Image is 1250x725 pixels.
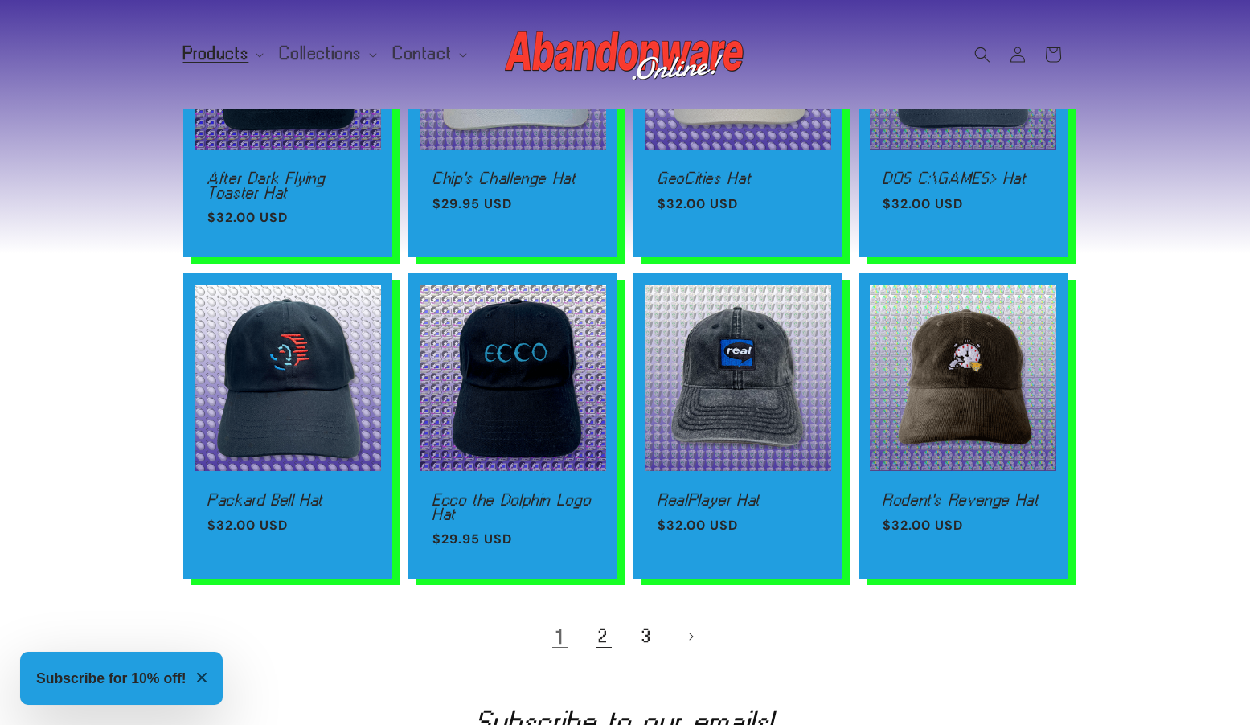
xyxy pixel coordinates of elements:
a: Ecco the Dolphin Logo Hat [432,493,593,521]
span: Contact [393,47,452,61]
a: Packard Bell Hat [207,493,368,507]
a: Abandonware [498,16,752,92]
a: RealPlayer Hat [658,493,818,507]
span: Products [183,47,249,61]
summary: Collections [270,37,383,71]
a: After Dark Flying Toaster Hat [207,171,368,199]
nav: Pagination [183,619,1068,654]
span: Collections [280,47,362,61]
summary: Search [965,37,1000,72]
a: Rodent's Revenge Hat [883,493,1043,507]
summary: Contact [383,37,473,71]
a: GeoCities Hat [658,171,818,186]
img: Abandonware [505,23,746,87]
a: Page 1 [543,619,578,654]
a: Next page [673,619,708,654]
a: DOS C:\GAMES> Hat [883,171,1043,186]
a: Chip's Challenge Hat [432,171,593,186]
summary: Products [174,37,271,71]
a: Page 3 [629,619,665,654]
a: Page 2 [586,619,621,654]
